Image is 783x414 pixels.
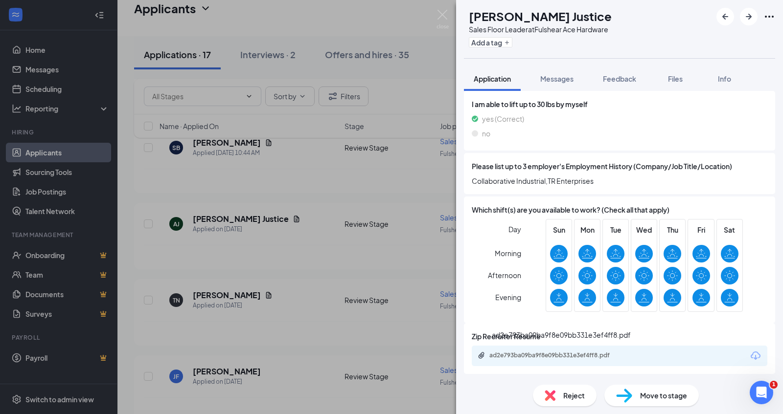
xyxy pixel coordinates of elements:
span: Afternoon [488,266,521,284]
span: Which shift(s) are you available to work? (Check all that apply) [472,204,669,215]
span: Feedback [603,74,636,83]
span: Application [474,74,511,83]
div: ad2e793ba09ba9f8e09bb331e3ef4ff8.pdf [489,351,626,359]
h1: [PERSON_NAME] Justice [469,8,612,24]
button: PlusAdd a tag [469,37,512,47]
span: Zip Recruiter Resume [472,331,541,342]
span: Move to stage [640,390,687,401]
button: ArrowRight [740,8,758,25]
iframe: Intercom live chat [750,381,773,404]
span: Sat [721,224,738,235]
svg: Plus [504,40,510,45]
span: Sun [550,224,568,235]
svg: Ellipses [763,11,775,22]
span: Files [668,74,683,83]
div: ad2e793ba09ba9f8e09bb331e3ef4ff8.pdf [492,329,631,340]
svg: ArrowLeftNew [719,11,731,22]
span: yes (Correct) [482,113,524,124]
span: Wed [635,224,653,235]
svg: Download [750,350,761,362]
span: Mon [578,224,596,235]
span: Collaborative Industrial,TR Enterprises [472,175,767,186]
span: Fri [692,224,710,235]
span: Messages [540,74,574,83]
span: 1 [770,381,778,389]
span: no [482,128,490,139]
span: Reject [563,390,585,401]
svg: ArrowRight [743,11,755,22]
span: Info [718,74,731,83]
span: Morning [495,244,521,262]
a: Paperclipad2e793ba09ba9f8e09bb331e3ef4ff8.pdf [478,351,636,361]
span: Evening [495,288,521,306]
span: Please list up to 3 employer's Employment History (Company/Job Title/Location) [472,161,732,172]
span: I am able to lift up to 30 lbs by myself [472,99,767,109]
span: Day [508,224,521,235]
button: ArrowLeftNew [716,8,734,25]
span: Tue [607,224,624,235]
span: Thu [664,224,681,235]
svg: Paperclip [478,351,485,359]
div: Sales Floor Leader at Fulshear Ace Hardware [469,24,612,34]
